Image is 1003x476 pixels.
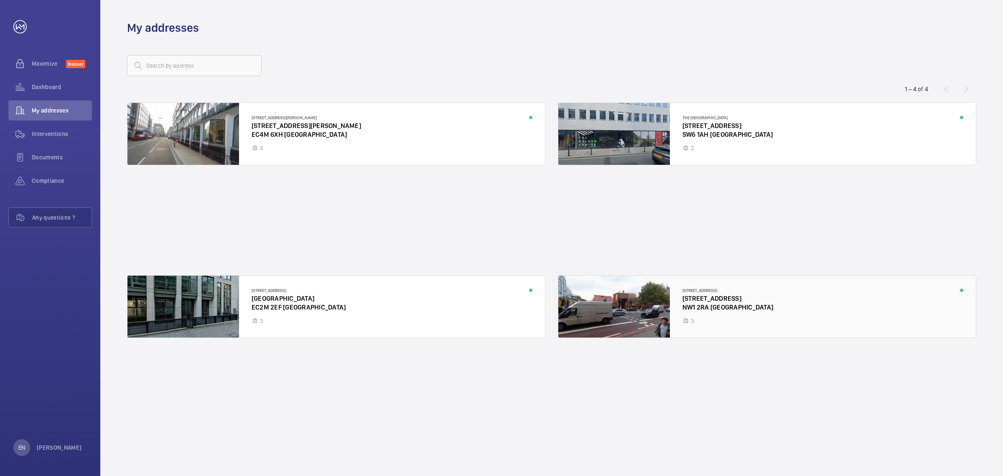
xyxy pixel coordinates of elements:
p: EN [18,443,25,452]
span: Dashboard [32,83,92,91]
span: My addresses [32,106,92,115]
span: Maximize [32,59,66,68]
span: Discover [66,60,85,68]
div: 1 – 4 of 4 [905,85,928,93]
span: Any questions ? [32,213,92,222]
input: Search by address [127,55,262,76]
span: Documents [32,153,92,161]
h1: My addresses [127,20,199,36]
span: Interventions [32,130,92,138]
p: [PERSON_NAME] [37,443,82,452]
span: Compliance [32,177,92,185]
